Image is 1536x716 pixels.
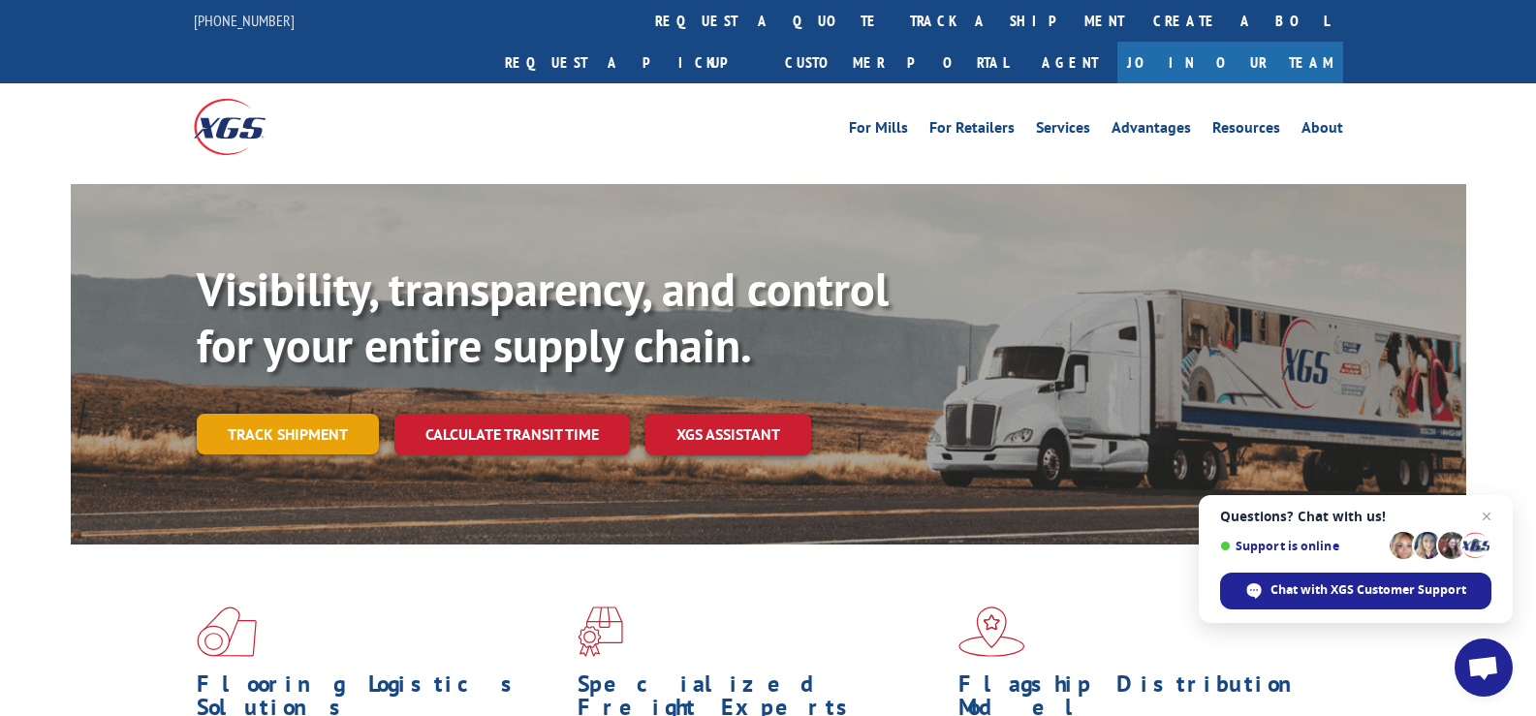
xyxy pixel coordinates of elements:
span: Chat with XGS Customer Support [1270,581,1466,599]
img: xgs-icon-flagship-distribution-model-red [958,607,1025,657]
a: Services [1036,120,1090,141]
a: Track shipment [197,414,379,454]
img: xgs-icon-focused-on-flooring-red [578,607,623,657]
a: Request a pickup [490,42,770,83]
div: Chat with XGS Customer Support [1220,573,1491,609]
b: Visibility, transparency, and control for your entire supply chain. [197,259,889,375]
a: Resources [1212,120,1280,141]
a: [PHONE_NUMBER] [194,11,295,30]
span: Close chat [1475,505,1498,528]
a: For Mills [849,120,908,141]
a: Calculate transit time [394,414,630,455]
a: XGS ASSISTANT [645,414,811,455]
img: xgs-icon-total-supply-chain-intelligence-red [197,607,257,657]
a: Agent [1022,42,1117,83]
div: Open chat [1455,638,1513,697]
a: For Retailers [929,120,1015,141]
a: Customer Portal [770,42,1022,83]
a: Advantages [1112,120,1191,141]
span: Questions? Chat with us! [1220,509,1491,524]
a: About [1301,120,1343,141]
span: Support is online [1220,539,1383,553]
a: Join Our Team [1117,42,1343,83]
